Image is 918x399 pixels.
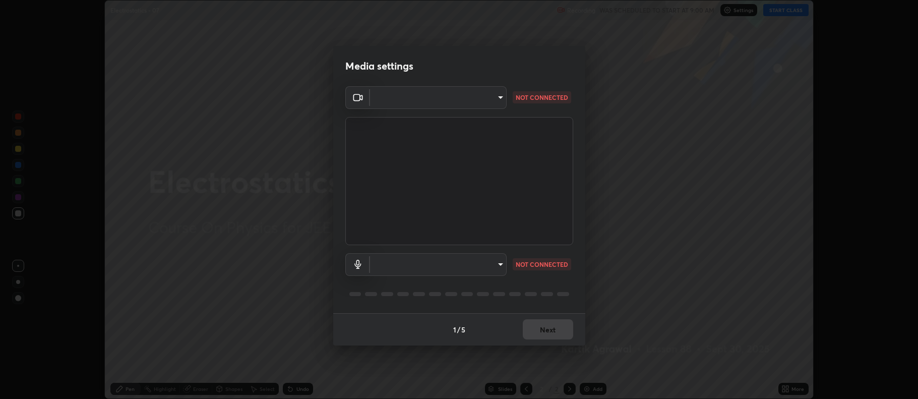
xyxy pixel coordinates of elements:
[370,253,507,276] div: ​
[516,260,568,269] p: NOT CONNECTED
[461,324,465,335] h4: 5
[457,324,460,335] h4: /
[453,324,456,335] h4: 1
[516,93,568,102] p: NOT CONNECTED
[345,60,413,73] h2: Media settings
[370,86,507,109] div: ​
